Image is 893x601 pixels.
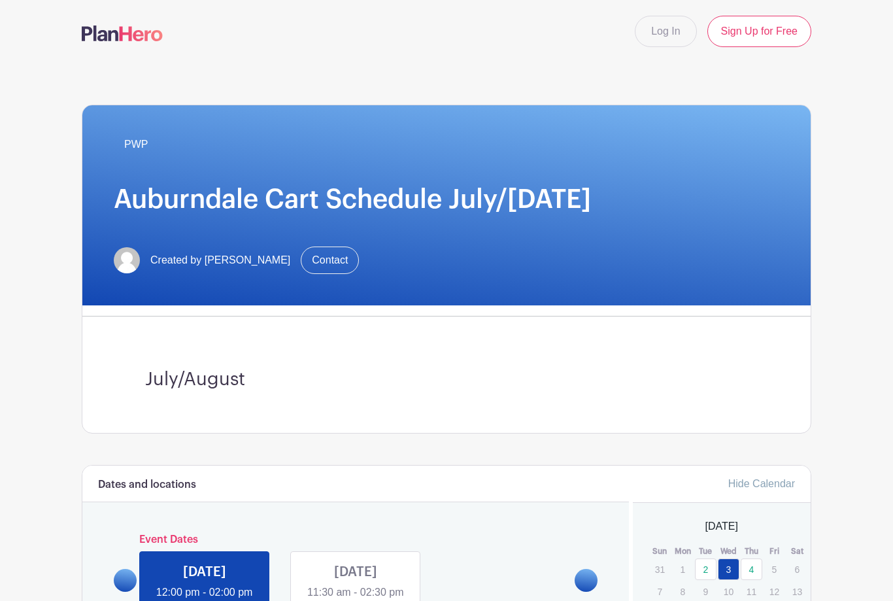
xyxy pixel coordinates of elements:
p: 5 [764,559,785,579]
a: Log In [635,16,696,47]
a: 3 [718,558,739,580]
th: Sun [649,545,671,558]
a: Sign Up for Free [707,16,811,47]
a: Contact [301,247,359,274]
th: Thu [740,545,763,558]
p: 6 [786,559,808,579]
span: [DATE] [705,519,738,534]
h3: July/August [145,369,748,391]
h6: Dates and locations [98,479,196,491]
h1: Auburndale Cart Schedule July/[DATE] [114,184,779,215]
p: 1 [672,559,694,579]
img: default-ce2991bfa6775e67f084385cd625a349d9dcbb7a52a09fb2fda1e96e2d18dcdb.png [114,247,140,273]
th: Fri [763,545,786,558]
span: Created by [PERSON_NAME] [150,252,290,268]
h6: Event Dates [137,534,575,546]
a: Hide Calendar [728,478,795,489]
span: PWP [124,137,148,152]
img: logo-507f7623f17ff9eddc593b1ce0a138ce2505c220e1c5a4e2b4648c50719b7d32.svg [82,26,163,41]
th: Sat [786,545,809,558]
p: 31 [649,559,671,579]
th: Tue [694,545,717,558]
a: 4 [741,558,762,580]
a: 2 [695,558,716,580]
th: Wed [717,545,740,558]
th: Mon [671,545,694,558]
